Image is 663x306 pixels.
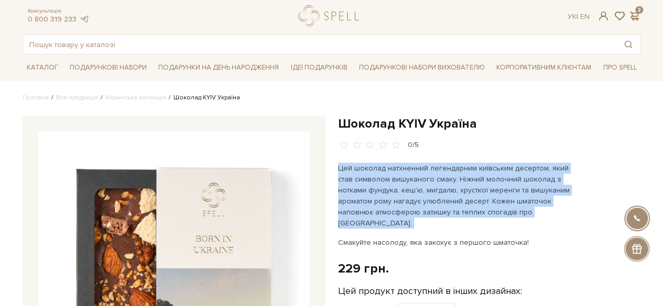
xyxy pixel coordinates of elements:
[338,237,584,248] p: Смакуйте насолоду, яка закохує з першого шматочка!
[23,35,616,54] input: Пошук товару у каталозі
[599,60,640,76] a: Про Spell
[338,116,641,132] h1: Шоколад KYIV Україна
[28,8,90,15] span: Консультація:
[568,12,590,21] div: Ук
[56,94,98,101] a: Вся продукція
[154,60,283,76] a: Подарунки на День народження
[298,5,364,27] a: logo
[286,60,351,76] a: Ідеї подарунків
[408,140,419,150] div: 0/5
[355,59,489,76] a: Подарункові набори вихователю
[338,163,584,229] p: Цей шоколад натхненний легендарним київським десертом, який став символом вишуканого смаку. Ніжни...
[338,285,522,297] label: Цей продукт доступний в інших дизайнах:
[23,94,49,101] a: Головна
[580,12,590,21] a: En
[105,94,166,101] a: Українська колекція
[338,260,389,277] div: 229 грн.
[28,15,77,24] a: 0 800 319 233
[79,15,90,24] a: telegram
[23,60,62,76] a: Каталог
[616,35,640,54] button: Пошук товару у каталозі
[492,59,595,76] a: Корпоративним клієнтам
[66,60,151,76] a: Подарункові набори
[166,93,240,103] li: Шоколад KYIV Україна
[577,12,578,21] span: |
